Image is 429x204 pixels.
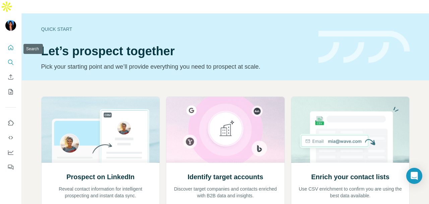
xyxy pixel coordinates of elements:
button: Quick start [5,42,16,54]
img: banner [318,31,410,63]
h2: Identify target accounts [188,172,263,182]
button: My lists [5,86,16,98]
p: Discover target companies and contacts enriched with B2B data and insights. [173,186,278,199]
h2: Enrich your contact lists [311,172,389,182]
img: Enrich your contact lists [291,97,410,163]
img: Avatar [5,20,16,31]
button: Feedback [5,161,16,173]
div: Quick start [41,26,310,32]
img: Identify target accounts [166,97,285,163]
button: Use Surfe API [5,132,16,144]
p: Reveal contact information for intelligent prospecting and instant data sync. [48,186,153,199]
h2: Prospect on LinkedIn [66,172,134,182]
img: Prospect on LinkedIn [41,97,160,163]
div: Open Intercom Messenger [406,168,422,184]
button: Enrich CSV [5,71,16,83]
p: Use CSV enrichment to confirm you are using the best data available. [298,186,403,199]
p: Pick your starting point and we’ll provide everything you need to prospect at scale. [41,62,310,71]
button: Use Surfe on LinkedIn [5,117,16,129]
h1: Let’s prospect together [41,45,310,58]
button: Search [5,56,16,68]
button: Dashboard [5,146,16,158]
